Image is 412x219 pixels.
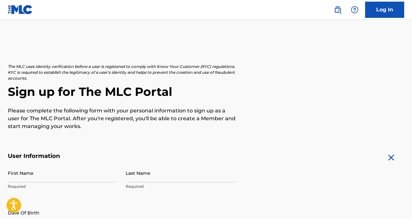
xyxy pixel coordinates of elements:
img: help [351,6,359,14]
p: Please complete the following form with your personal information to sign up as a user for The ML... [8,107,236,130]
img: search [334,6,342,14]
h2: Sign up for The MLC Portal [8,84,404,99]
a: Public Search [331,3,344,16]
h5: User Information [8,152,236,160]
div: Help [348,3,361,16]
img: close [386,152,396,163]
p: Required [8,184,118,189]
p: Required [126,184,236,189]
a: Log In [365,2,404,18]
img: MLC Logo [8,5,33,14]
p: The MLC uses identity verification before a user is registered to comply with Know Your Customer ... [8,64,236,81]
